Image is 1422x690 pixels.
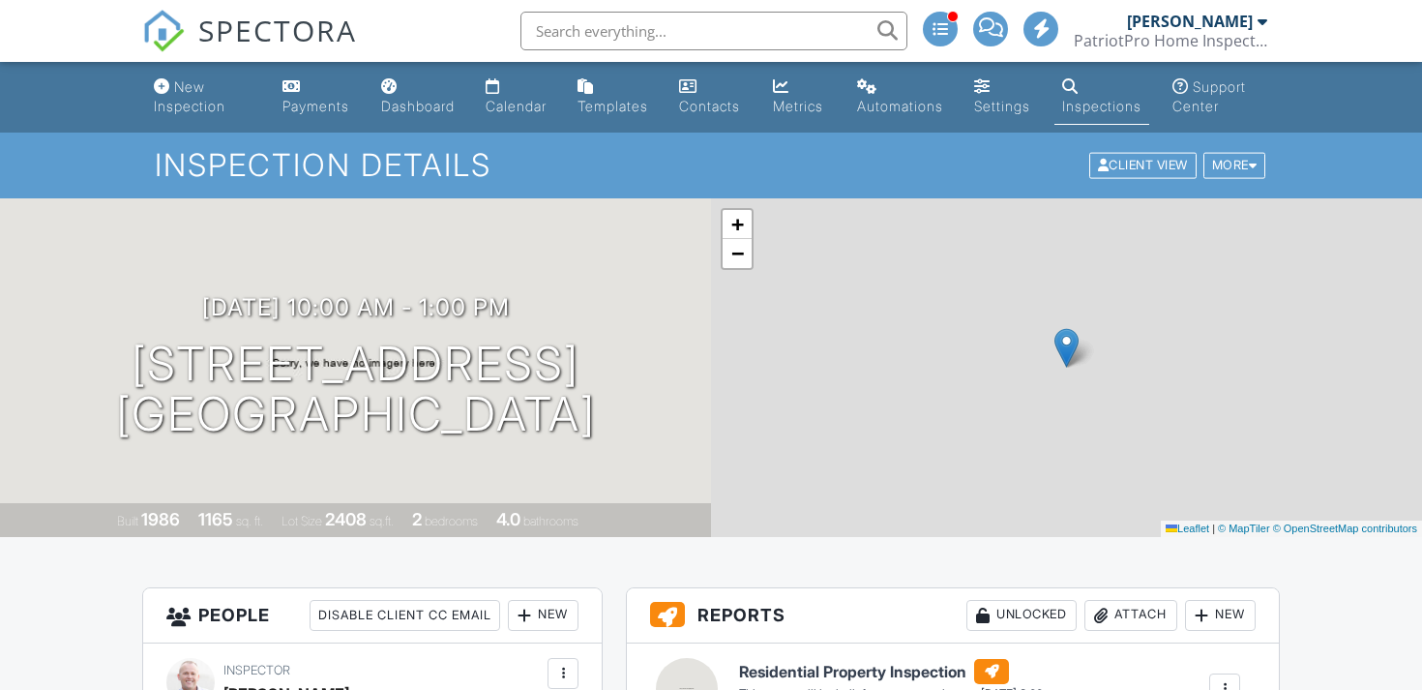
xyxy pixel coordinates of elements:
h3: Reports [627,588,1279,644]
a: Metrics [765,70,834,125]
a: Support Center [1165,70,1276,125]
a: © MapTiler [1218,523,1270,534]
div: Client View [1089,153,1197,179]
span: | [1212,523,1215,534]
div: New Inspection [154,78,225,114]
a: SPECTORA [142,26,357,67]
div: 1986 [141,509,180,529]
a: Calendar [478,70,554,125]
a: Leaflet [1166,523,1209,534]
div: Unlocked [966,600,1077,631]
div: Automations [857,98,943,114]
div: Calendar [486,98,547,114]
a: Client View [1087,157,1201,171]
h3: People [143,588,602,644]
span: SPECTORA [198,10,357,50]
span: Inspector [223,663,290,677]
span: sq.ft. [370,514,394,528]
span: Lot Size [281,514,322,528]
div: Templates [578,98,648,114]
img: The Best Home Inspection Software - Spectora [142,10,185,52]
div: [PERSON_NAME] [1127,12,1253,31]
span: + [731,212,744,236]
span: sq. ft. [236,514,263,528]
div: More [1203,153,1266,179]
h1: Inspection Details [155,148,1267,182]
a: © OpenStreetMap contributors [1273,523,1417,534]
span: bedrooms [425,514,478,528]
div: Inspections [1062,98,1141,114]
a: Inspections [1054,70,1149,125]
div: Dashboard [381,98,455,114]
a: Contacts [671,70,750,125]
div: New [1185,600,1256,631]
div: Settings [974,98,1030,114]
a: Automations (Advanced) [849,70,951,125]
div: Contacts [679,98,740,114]
h3: [DATE] 10:00 am - 1:00 pm [202,294,510,320]
div: Attach [1084,600,1177,631]
div: Disable Client CC Email [310,600,500,631]
div: Support Center [1172,78,1246,114]
a: Settings [966,70,1040,125]
img: Marker [1054,328,1079,368]
a: Templates [570,70,656,125]
a: Payments [275,70,358,125]
div: Metrics [773,98,823,114]
input: Search everything... [520,12,907,50]
div: Payments [282,98,349,114]
h6: Residential Property Inspection [739,659,1058,684]
div: 2 [412,509,422,529]
span: − [731,241,744,265]
div: PatriotPro Home Inspections LLC [1074,31,1267,50]
div: New [508,600,578,631]
div: 1165 [198,509,233,529]
a: Dashboard [373,70,462,125]
a: Zoom in [723,210,752,239]
span: bathrooms [523,514,578,528]
div: 2408 [325,509,367,529]
h1: [STREET_ADDRESS] [GEOGRAPHIC_DATA] [116,339,596,441]
a: Zoom out [723,239,752,268]
div: 4.0 [496,509,520,529]
span: Built [117,514,138,528]
a: New Inspection [146,70,259,125]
